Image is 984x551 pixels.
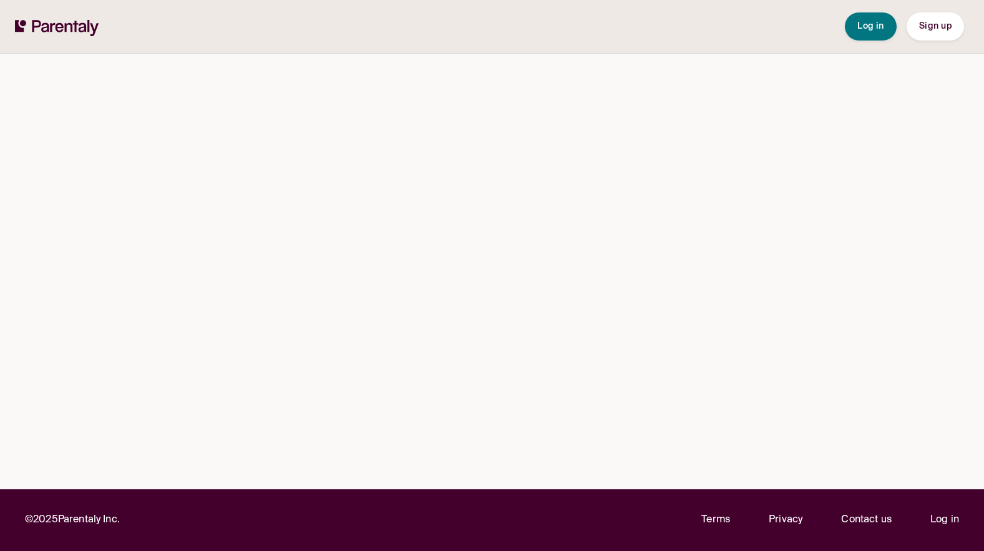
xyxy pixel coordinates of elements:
[930,512,959,529] a: Log in
[701,512,730,529] a: Terms
[907,12,964,41] button: Sign up
[25,512,120,529] p: © 2025 Parentaly Inc.
[845,12,897,41] button: Log in
[769,512,802,529] a: Privacy
[919,22,952,31] span: Sign up
[857,22,884,31] span: Log in
[841,512,892,529] p: Contact us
